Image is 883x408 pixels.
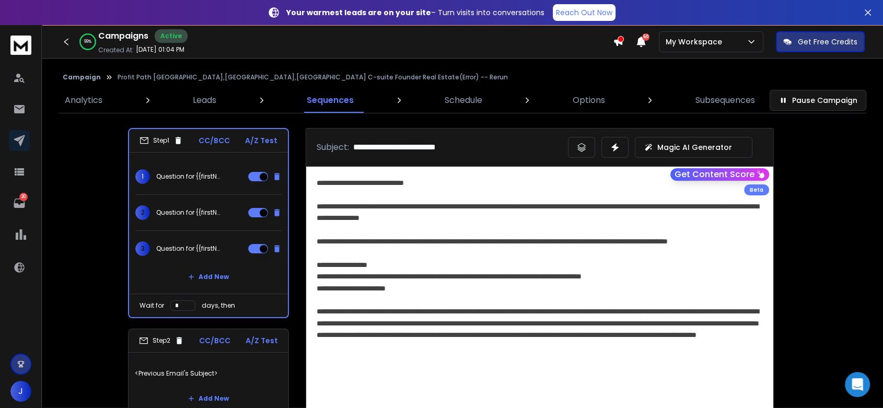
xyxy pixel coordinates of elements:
a: Leads [187,88,223,113]
a: Schedule [438,88,489,113]
span: 2 [135,205,150,220]
p: Subject: [317,141,349,154]
p: CC/BCC [199,135,230,146]
div: Active [155,29,188,43]
p: days, then [202,301,235,310]
p: Leads [193,94,216,107]
span: 1 [135,169,150,184]
p: Question for {{firstName}} [156,172,223,181]
p: <Previous Email's Subject> [135,359,282,388]
div: Open Intercom Messenger [845,372,870,397]
p: A/Z Test [246,335,278,346]
p: Wait for [140,301,164,310]
p: Analytics [65,94,102,107]
p: 99 % [84,39,91,45]
div: Step 1 [140,136,183,145]
p: 20 [19,193,28,201]
button: J [10,381,31,402]
a: Analytics [59,88,109,113]
button: Magic AI Generator [635,137,752,158]
button: Pause Campaign [770,90,866,111]
p: Get Free Credits [798,37,857,47]
button: Get Free Credits [776,31,865,52]
span: 50 [642,33,649,41]
p: Reach Out Now [556,7,612,18]
a: 20 [9,193,30,214]
p: CC/BCC [199,335,230,346]
button: Campaign [63,73,101,81]
p: Subsequences [695,94,755,107]
p: Magic AI Generator [657,142,732,153]
p: Options [573,94,605,107]
button: Get Content Score [670,168,769,181]
p: – Turn visits into conversations [286,7,544,18]
p: Created At: [98,46,134,54]
div: Beta [744,184,769,195]
p: Profit Path [GEOGRAPHIC_DATA],[GEOGRAPHIC_DATA],[GEOGRAPHIC_DATA] C-suite Founder Real Estate(Err... [118,73,508,81]
p: Question for {{firstName}} [156,244,223,253]
span: 3 [135,241,150,256]
p: Sequences [307,94,354,107]
li: Step1CC/BCCA/Z Test1Question for {{firstName}}2Question for {{firstName}}3Question for {{firstNam... [128,128,289,318]
a: Options [566,88,611,113]
a: Subsequences [689,88,761,113]
img: logo [10,36,31,55]
p: A/Z Test [245,135,277,146]
div: Step 2 [139,336,184,345]
p: [DATE] 01:04 PM [136,45,184,54]
a: Reach Out Now [553,4,615,21]
a: Sequences [300,88,360,113]
strong: Your warmest leads are on your site [286,7,431,18]
p: Schedule [445,94,482,107]
p: Question for {{firstName}} [156,208,223,217]
p: My Workspace [666,37,726,47]
button: Add New [180,266,237,287]
h1: Campaigns [98,30,148,42]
